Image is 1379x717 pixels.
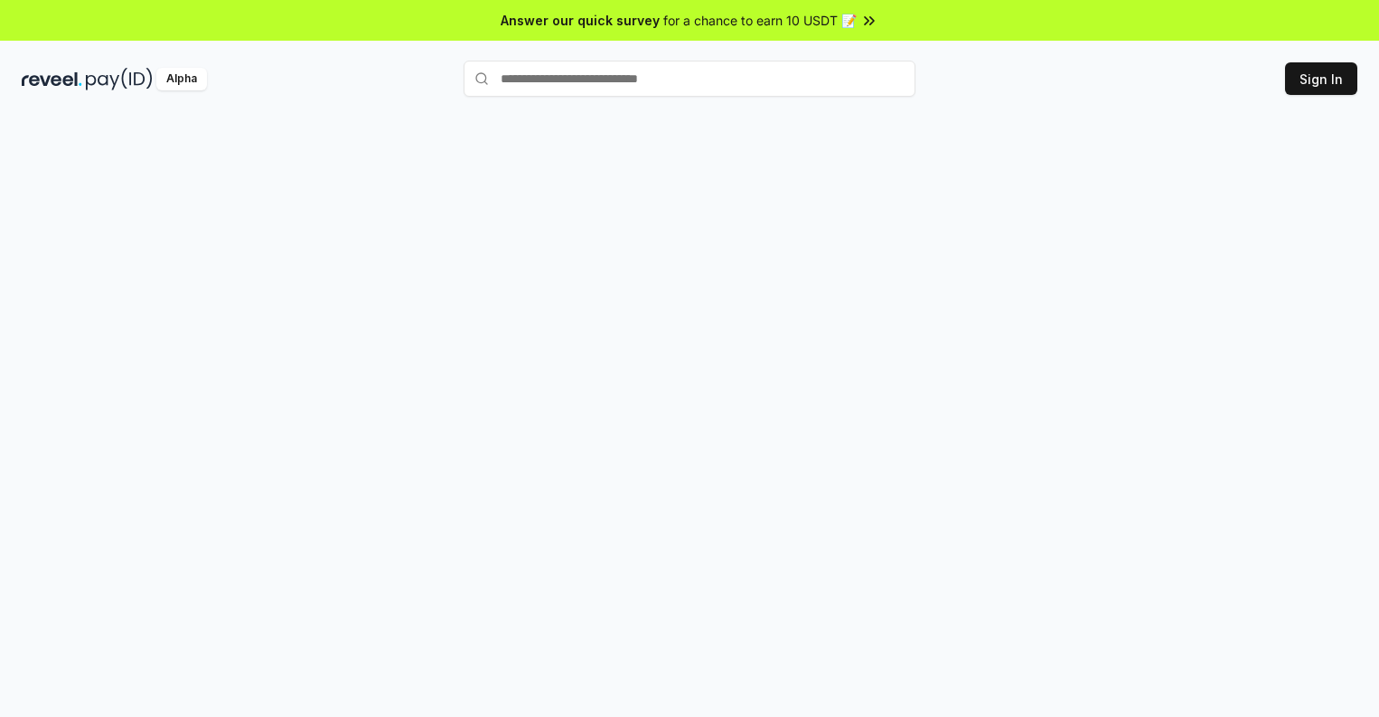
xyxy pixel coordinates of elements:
[86,68,153,90] img: pay_id
[501,11,660,30] span: Answer our quick survey
[22,68,82,90] img: reveel_dark
[1285,62,1357,95] button: Sign In
[663,11,857,30] span: for a chance to earn 10 USDT 📝
[156,68,207,90] div: Alpha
